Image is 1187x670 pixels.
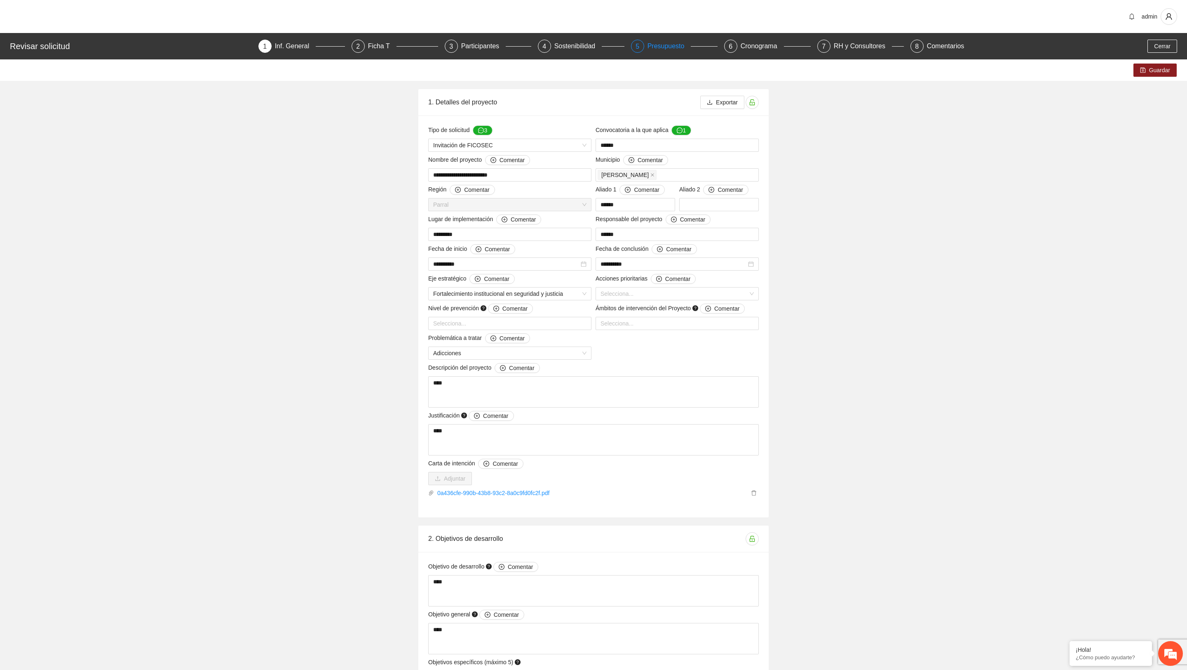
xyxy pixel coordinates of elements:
button: Carta de intención [478,459,523,469]
span: Comentar [718,185,743,194]
span: Convocatoria a la que aplica [596,125,691,135]
span: plus-circle [485,612,490,618]
span: Tipo de solicitud [428,125,493,135]
span: Invitación de FICOSEC [433,139,586,151]
span: uploadAdjuntar [428,475,472,482]
span: download [707,99,713,106]
div: 7RH y Consultores [817,40,904,53]
button: delete [749,488,759,498]
span: Ámbitos de intervención del Proyecto [596,304,745,314]
button: Justificación question-circle [469,411,514,421]
span: Acciones prioritarias [596,274,696,284]
span: plus-circle [656,276,662,283]
span: unlock [746,99,758,106]
button: Fecha de conclusión [652,244,697,254]
p: ¿Cómo puedo ayudarte? [1076,654,1146,661]
span: message [478,127,484,134]
button: Región [450,185,495,195]
span: plus-circle [625,187,631,193]
div: 8Comentarios [910,40,964,53]
span: Comentar [500,156,525,165]
span: Eje estratégico [428,274,515,284]
div: 6Cronograma [724,40,811,53]
span: plus-circle [629,157,634,164]
div: Cronograma [741,40,784,53]
span: Fecha de inicio [428,244,515,254]
span: Exportar [716,98,738,107]
button: Objetivo general question-circle [479,610,524,620]
div: 1. Detalles del proyecto [428,90,700,114]
span: question-circle [486,564,492,569]
div: Presupuesto [647,40,691,53]
span: Objetivo general [428,610,524,620]
span: bell [1126,13,1138,20]
span: Comentar [509,363,534,373]
button: downloadExportar [700,96,744,109]
span: question-circle [692,305,698,311]
span: plus-circle [475,276,481,283]
span: plus-circle [499,564,504,571]
span: 2 [356,43,360,50]
span: Balleza [598,170,657,180]
button: saveGuardar [1133,64,1177,77]
button: Tipo de solicitud [473,125,493,135]
button: user [1161,8,1177,25]
span: 8 [915,43,919,50]
span: Comentar [638,156,663,165]
span: Región [428,185,495,195]
a: 0a436cfe-990b-43b8-93c2-8a0c9fd0fc2f.pdf [434,488,749,498]
span: Municipio [596,155,668,165]
span: delete [749,490,758,496]
span: Comentar [634,185,659,194]
span: unlock [746,536,758,542]
span: plus-circle [490,335,496,342]
span: Comentar [714,304,739,313]
span: Comentar [508,562,533,571]
span: plus-circle [476,246,481,253]
button: unlock [746,532,759,545]
button: Responsable del proyecto [666,215,711,224]
button: Descripción del proyecto [495,363,540,373]
button: Municipio [623,155,668,165]
span: Lugar de implementación [428,215,541,224]
button: Problemática a tratar [485,333,530,343]
span: [PERSON_NAME] [601,170,649,179]
span: Comentar [680,215,705,224]
span: Comentar [484,274,509,283]
button: Acciones prioritarias [651,274,696,284]
button: Nivel de prevención question-circle [488,304,533,314]
span: user [1161,13,1177,20]
span: Parral [433,198,586,211]
span: plus-circle [490,157,496,164]
span: question-circle [515,659,521,665]
span: Comentar [500,334,525,343]
span: admin [1142,13,1157,20]
span: Comentar [511,215,536,224]
div: ¡Hola! [1076,646,1146,653]
span: Aliado 2 [679,185,748,195]
button: Fecha de inicio [470,244,515,254]
span: close [650,173,654,177]
span: Cerrar [1154,42,1171,51]
button: Cerrar [1147,40,1177,53]
div: Comentarios [927,40,964,53]
span: Fortalecimiento institucional en seguridad y justicia [433,288,586,300]
span: plus-circle [455,187,461,193]
span: plus-circle [708,187,714,193]
span: plus-circle [657,246,663,253]
span: 7 [822,43,826,50]
button: Aliado 1 [619,185,664,195]
span: plus-circle [502,217,507,223]
span: Comentar [494,610,519,619]
span: Objetivo de desarrollo [428,562,538,572]
span: Adicciones [433,347,586,359]
span: Comentar [666,245,691,254]
button: Objetivo de desarrollo question-circle [493,562,538,572]
div: Ficha T [368,40,396,53]
button: Eje estratégico [469,274,514,284]
div: 3Participantes [445,40,531,53]
span: Comentar [485,245,510,254]
span: paper-clip [428,490,434,496]
button: Convocatoria a la que aplica [671,125,691,135]
div: RH y Consultores [834,40,892,53]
